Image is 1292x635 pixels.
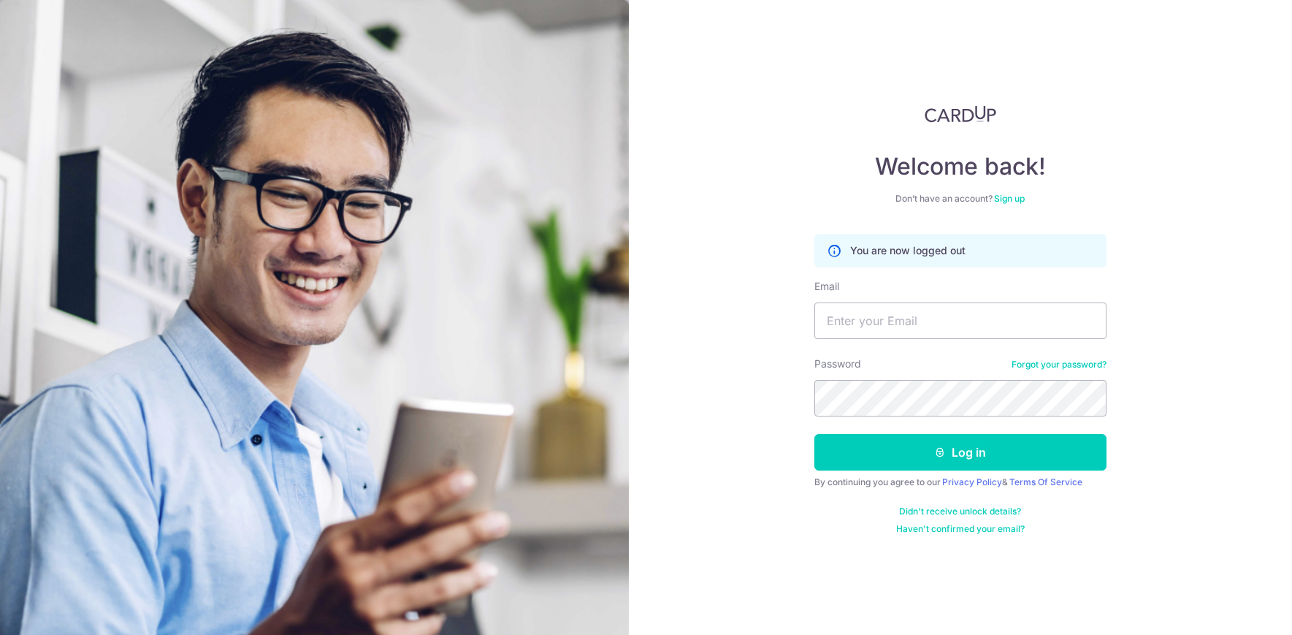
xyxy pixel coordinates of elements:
a: Privacy Policy [942,476,1002,487]
h4: Welcome back! [814,152,1106,181]
a: Sign up [994,193,1025,204]
img: CardUp Logo [925,105,996,123]
p: You are now logged out [850,243,966,258]
label: Email [814,279,839,294]
div: Don’t have an account? [814,193,1106,205]
label: Password [814,357,861,371]
a: Haven't confirmed your email? [896,523,1025,535]
a: Didn't receive unlock details? [899,506,1021,517]
input: Enter your Email [814,303,1106,339]
a: Forgot your password? [1012,359,1106,370]
a: Terms Of Service [1009,476,1082,487]
button: Log in [814,434,1106,471]
div: By continuing you agree to our & [814,476,1106,488]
